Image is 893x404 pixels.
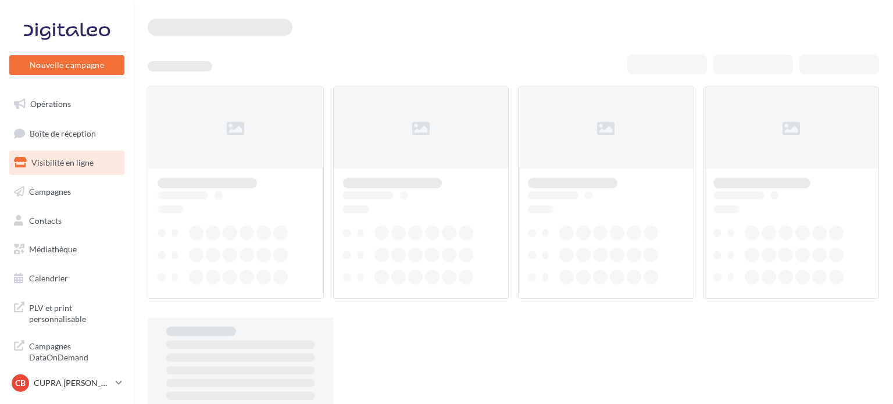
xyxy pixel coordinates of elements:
[30,128,96,138] span: Boîte de réception
[9,372,124,394] a: CB CUPRA [PERSON_NAME]
[15,377,26,389] span: CB
[29,187,71,196] span: Campagnes
[29,244,77,254] span: Médiathèque
[9,55,124,75] button: Nouvelle campagne
[7,334,127,368] a: Campagnes DataOnDemand
[7,266,127,291] a: Calendrier
[7,180,127,204] a: Campagnes
[34,377,111,389] p: CUPRA [PERSON_NAME]
[7,151,127,175] a: Visibilité en ligne
[7,209,127,233] a: Contacts
[7,92,127,116] a: Opérations
[7,237,127,262] a: Médiathèque
[29,338,120,363] span: Campagnes DataOnDemand
[29,300,120,325] span: PLV et print personnalisable
[7,295,127,330] a: PLV et print personnalisable
[30,99,71,109] span: Opérations
[29,273,68,283] span: Calendrier
[29,215,62,225] span: Contacts
[7,121,127,146] a: Boîte de réception
[31,158,94,167] span: Visibilité en ligne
